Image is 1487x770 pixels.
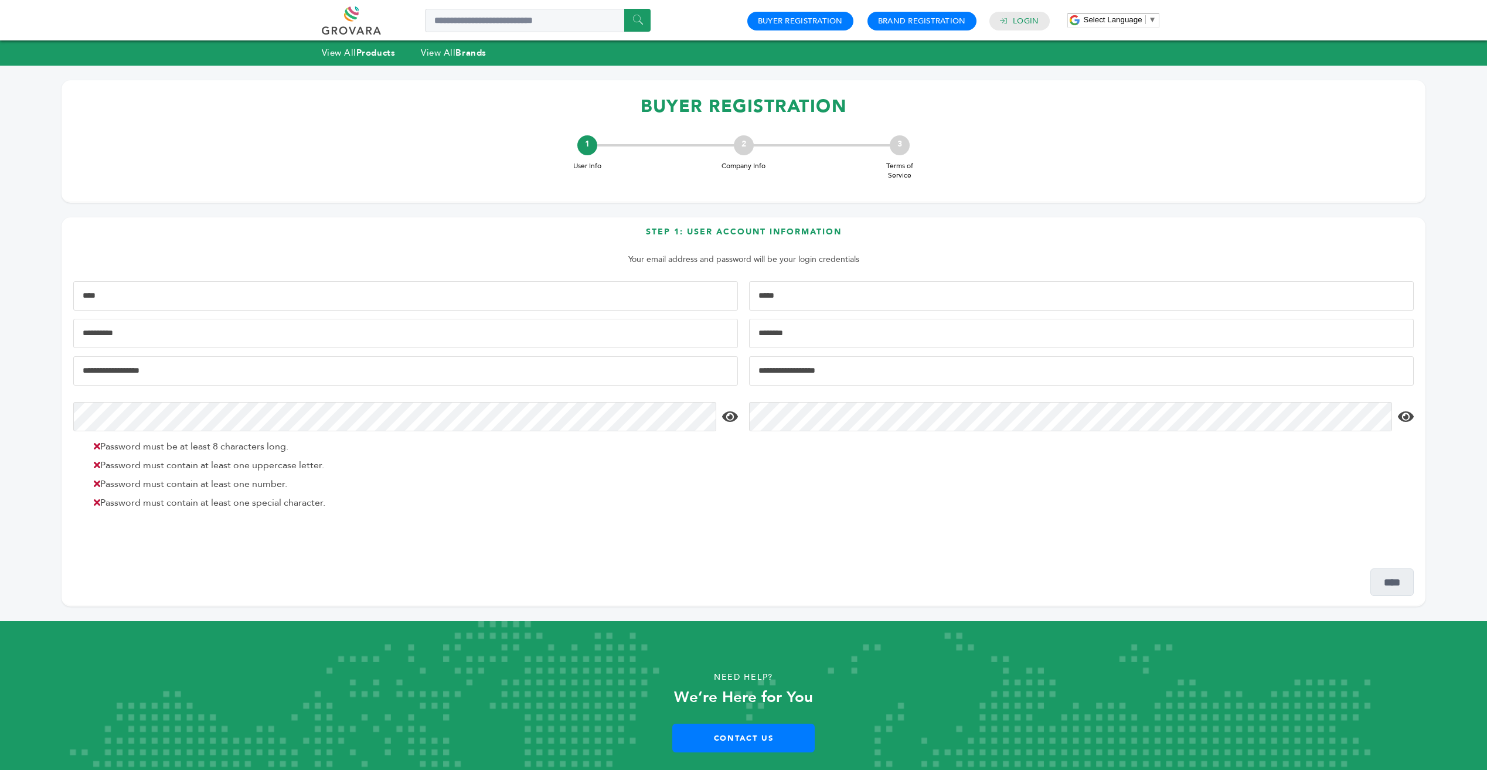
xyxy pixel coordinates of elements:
a: Brand Registration [878,16,966,26]
span: Select Language [1084,15,1142,24]
input: Email Address* [73,356,738,386]
h3: Step 1: User Account Information [73,226,1414,247]
input: Job Title* [749,319,1414,348]
strong: We’re Here for You [674,687,813,708]
input: First Name* [73,281,738,311]
input: Last Name* [749,281,1414,311]
div: 2 [734,135,754,155]
a: Contact Us [672,724,815,752]
a: View AllProducts [322,47,396,59]
div: 3 [890,135,910,155]
p: Need Help? [74,669,1413,686]
span: Company Info [720,161,767,171]
span: User Info [564,161,611,171]
input: Confirm Password* [749,402,1392,431]
li: Password must be at least 8 characters long. [88,439,735,454]
div: 1 [577,135,597,155]
input: Password* [73,402,716,431]
p: Your email address and password will be your login credentials [79,253,1408,267]
strong: Products [356,47,395,59]
strong: Brands [455,47,486,59]
li: Password must contain at least one special character. [88,496,735,510]
a: View AllBrands [421,47,486,59]
span: ▼ [1149,15,1156,24]
li: Password must contain at least one number. [88,477,735,491]
input: Search a product or brand... [425,9,651,32]
input: Confirm Email Address* [749,356,1414,386]
h1: BUYER REGISTRATION [73,89,1414,124]
iframe: reCAPTCHA [73,523,251,568]
span: ​ [1145,15,1146,24]
a: Login [1013,16,1039,26]
input: Mobile Phone Number [73,319,738,348]
a: Buyer Registration [758,16,843,26]
li: Password must contain at least one uppercase letter. [88,458,735,472]
span: Terms of Service [876,161,923,181]
a: Select Language​ [1084,15,1156,24]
